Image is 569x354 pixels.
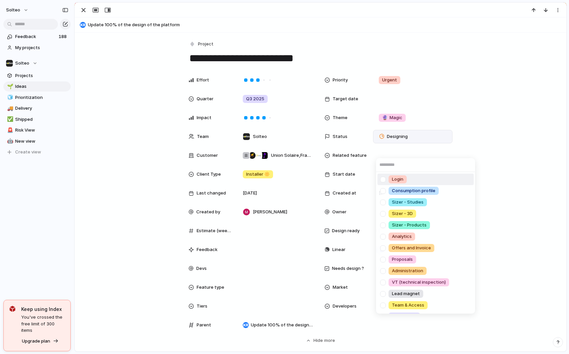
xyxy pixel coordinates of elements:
[392,279,446,286] span: VT (technical inspection)
[392,222,427,228] span: Sizer - Products
[392,256,413,263] span: Proposals
[392,199,424,206] span: Sizer - Studies
[392,268,423,274] span: Administration
[392,187,435,194] span: Consumption profile
[392,233,412,240] span: Analytics
[392,302,424,309] span: Team & Access
[392,290,420,297] span: Lead magnet
[392,245,431,251] span: Offers and Invoice
[392,313,417,320] span: All features
[392,210,413,217] span: Sizer - 3D
[392,176,403,183] span: Login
